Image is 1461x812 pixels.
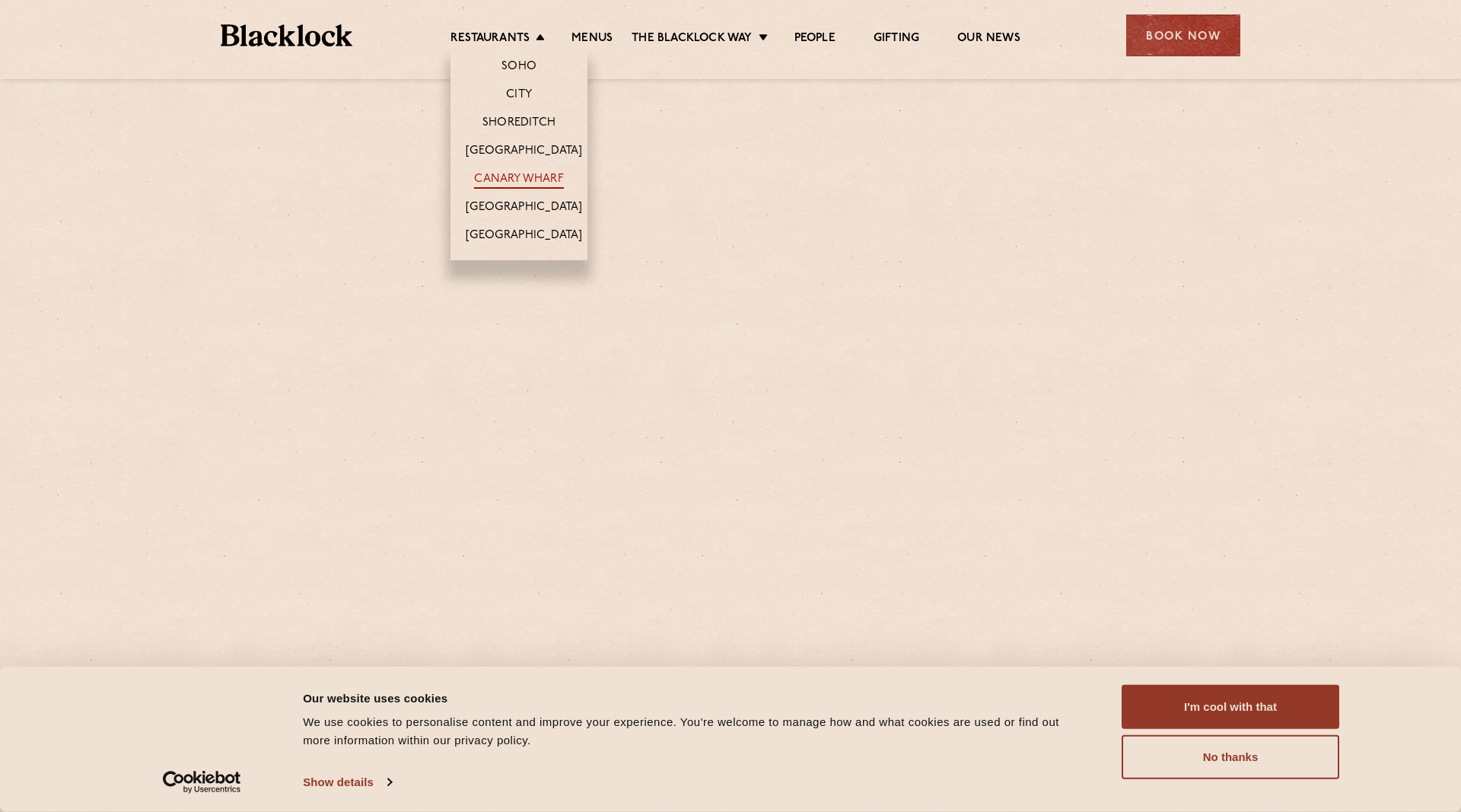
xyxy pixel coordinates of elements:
div: Our website uses cookies [303,689,1087,707]
a: Gifting [874,31,919,48]
div: Book Now [1126,14,1240,56]
a: Shoreditch [482,116,555,132]
a: [GEOGRAPHIC_DATA] [466,200,582,217]
a: [GEOGRAPHIC_DATA] [466,144,582,161]
a: City [506,88,532,104]
button: No thanks [1122,735,1339,779]
a: Our News [957,31,1020,48]
a: Soho [501,59,536,76]
a: The Blacklock Way [632,31,752,48]
img: BL_Textured_Logo-footer-cropped.svg [221,24,352,46]
a: [GEOGRAPHIC_DATA] [466,228,582,245]
a: Menus [571,31,613,48]
a: Show details [303,771,391,794]
button: I'm cool with that [1122,685,1339,729]
a: Canary Wharf [474,172,563,189]
a: Restaurants [450,31,530,48]
a: People [794,31,836,48]
div: We use cookies to personalise content and improve your experience. You're welcome to manage how a... [303,713,1087,750]
a: Usercentrics Cookiebot - opens in a new window [135,771,269,794]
